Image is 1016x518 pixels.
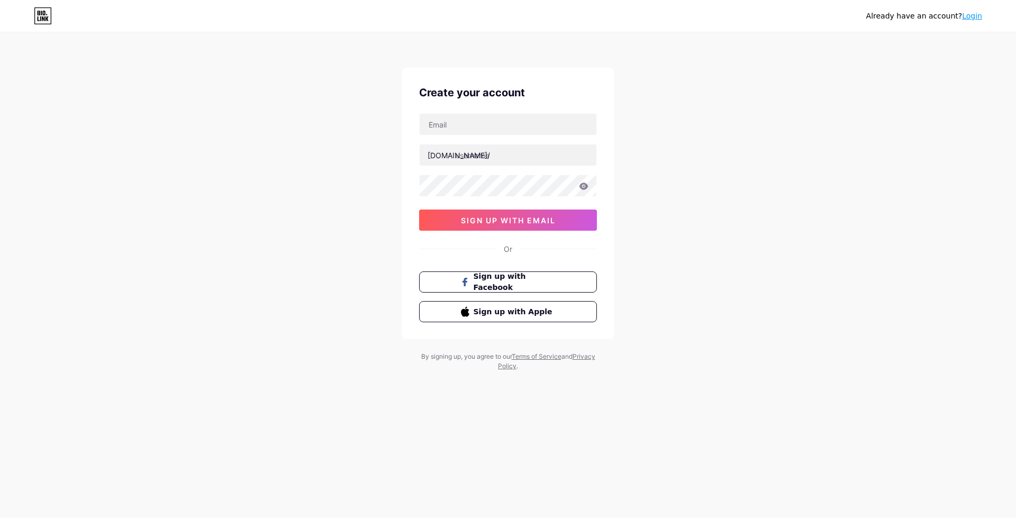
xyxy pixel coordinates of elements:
div: Create your account [419,85,597,101]
div: Or [504,243,512,255]
button: sign up with email [419,210,597,231]
div: Already have an account? [866,11,982,22]
button: Sign up with Facebook [419,271,597,293]
input: username [420,144,596,166]
div: By signing up, you agree to our and . [418,352,598,371]
span: Sign up with Facebook [474,271,556,293]
div: [DOMAIN_NAME]/ [428,150,490,161]
a: Terms of Service [512,352,561,360]
button: Sign up with Apple [419,301,597,322]
span: sign up with email [461,216,556,225]
a: Login [962,12,982,20]
span: Sign up with Apple [474,306,556,317]
input: Email [420,114,596,135]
